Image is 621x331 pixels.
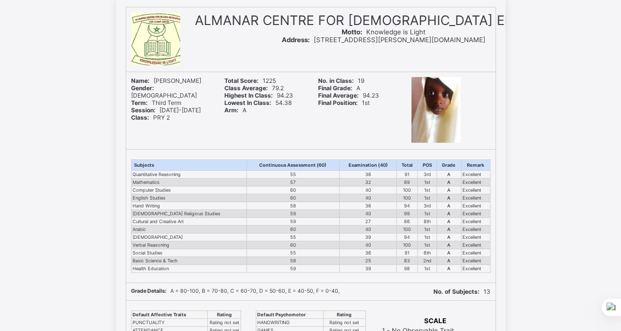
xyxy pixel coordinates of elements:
[246,171,339,178] td: 55
[131,257,246,265] td: Basic Science & Tech
[436,218,461,226] td: A
[397,233,418,241] td: 94
[131,77,201,84] span: [PERSON_NAME]
[397,171,418,178] td: 91
[436,257,461,265] td: A
[436,194,461,202] td: A
[131,202,246,210] td: Hand Writing
[418,171,436,178] td: 3rd
[339,249,396,257] td: 36
[131,178,246,186] td: Mathematics
[318,92,379,99] span: 94.23
[131,99,181,106] span: Third Term
[224,77,259,84] b: Total Score:
[418,233,436,241] td: 1st
[246,160,339,171] th: Continuous Assessment (60)
[461,226,490,233] td: Excellent
[397,241,418,249] td: 100
[131,311,208,319] th: Default Affective Traits
[418,265,436,273] td: 1st
[131,210,246,218] td: [DEMOGRAPHIC_DATA] Religious Studies
[318,99,370,106] span: 1st
[418,194,436,202] td: 1st
[397,218,418,226] td: 86
[418,241,436,249] td: 1st
[282,36,310,44] b: Address:
[461,257,490,265] td: Excellent
[195,12,572,28] span: ALMANAR CENTRE FOR [DEMOGRAPHIC_DATA] EDUCATION
[246,233,339,241] td: 55
[131,265,246,273] td: Health Education
[224,84,284,92] span: 79.2
[436,241,461,249] td: A
[131,233,246,241] td: [DEMOGRAPHIC_DATA]
[246,249,339,257] td: 55
[224,84,268,92] b: Class Average:
[436,265,461,273] td: A
[461,194,490,202] td: Excellent
[461,249,490,257] td: Excellent
[246,257,339,265] td: 58
[131,114,170,121] span: PRY 2
[436,186,461,194] td: A
[397,265,418,273] td: 98
[224,77,276,84] span: 1225
[318,77,364,84] span: 19
[339,194,396,202] td: 40
[436,249,461,257] td: A
[418,226,436,233] td: 1st
[397,249,418,257] td: 91
[436,160,461,171] th: Grade
[461,233,490,241] td: Excellent
[323,311,365,319] th: Rating
[397,202,418,210] td: 94
[256,319,323,327] td: HANDWRITING
[131,186,246,194] td: Computer Studies
[131,106,201,114] span: [DATE]-[DATE]
[246,226,339,233] td: 60
[339,171,396,178] td: 36
[418,186,436,194] td: 1st
[131,77,150,84] b: Name:
[339,202,396,210] td: 36
[339,233,396,241] td: 39
[397,210,418,218] td: 99
[131,288,166,294] b: Grade Details:
[318,84,360,92] span: A
[131,249,246,257] td: Social Studies
[339,186,396,194] td: 40
[436,178,461,186] td: A
[397,194,418,202] td: 100
[208,319,241,327] td: Rating not set
[436,226,461,233] td: A
[224,92,293,99] span: 94.23
[461,202,490,210] td: Excellent
[339,178,396,186] td: 32
[418,257,436,265] td: 2nd
[381,316,489,325] th: SCALE
[461,265,490,273] td: Excellent
[433,288,490,295] span: 13
[339,218,396,226] td: 27
[208,311,241,319] th: Rating
[339,265,396,273] td: 39
[436,202,461,210] td: A
[436,210,461,218] td: A
[256,311,323,319] th: Default Psychomotor
[318,92,359,99] b: Final Average:
[131,319,208,327] td: PUNCTUALITY
[339,226,396,233] td: 40
[282,36,486,44] span: [STREET_ADDRESS][PERSON_NAME][DOMAIN_NAME]
[418,249,436,257] td: 6th
[397,257,418,265] td: 83
[318,77,354,84] b: No. in Class:
[339,241,396,249] td: 40
[461,171,490,178] td: Excellent
[131,218,246,226] td: Cultural and Creative Art
[131,84,154,92] b: Gender:
[224,99,292,106] span: 54.38
[461,178,490,186] td: Excellent
[318,99,358,106] b: Final Position:
[418,160,436,171] th: POS
[339,210,396,218] td: 40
